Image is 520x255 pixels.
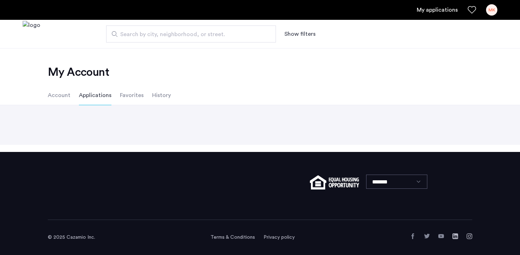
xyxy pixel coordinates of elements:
[310,175,359,189] img: equal-housing.png
[210,234,255,241] a: Terms and conditions
[452,233,458,239] a: LinkedIn
[48,85,70,105] li: Account
[79,85,111,105] li: Applications
[486,4,497,16] div: MK
[106,25,276,42] input: Apartment Search
[438,233,444,239] a: YouTube
[410,233,416,239] a: Facebook
[23,21,40,47] a: Cazamio logo
[467,233,472,239] a: Instagram
[48,235,95,240] span: © 2025 Cazamio Inc.
[264,234,295,241] a: Privacy policy
[468,6,476,14] a: Favorites
[120,30,256,39] span: Search by city, neighborhood, or street.
[48,65,472,79] h2: My Account
[417,6,458,14] a: My application
[424,233,430,239] a: Twitter
[366,175,427,189] select: Language select
[23,21,40,47] img: logo
[152,85,171,105] li: History
[120,85,144,105] li: Favorites
[284,30,316,38] button: Show or hide filters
